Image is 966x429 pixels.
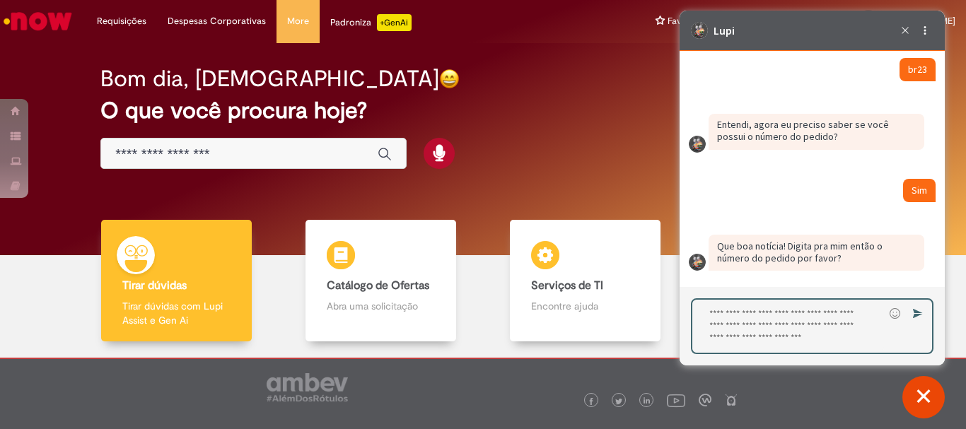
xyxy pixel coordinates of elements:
[668,14,706,28] span: Favoritos
[439,69,460,89] img: happy-face.png
[100,66,439,91] h2: Bom dia, [DEMOGRAPHIC_DATA]
[330,14,412,31] div: Padroniza
[615,398,622,405] img: logo_footer_twitter.png
[644,397,651,406] img: logo_footer_linkedin.png
[327,299,434,313] p: Abra uma solicitação
[1,7,74,35] img: ServiceNow
[531,278,603,293] b: Serviços de TI
[122,299,230,327] p: Tirar dúvidas com Lupi Assist e Gen Ai
[122,278,187,293] b: Tirar dúvidas
[279,220,483,342] a: Catálogo de Ofertas Abra uma solicitação
[483,220,687,342] a: Serviços de TI Encontre ajuda
[287,14,309,28] span: More
[377,14,412,31] p: +GenAi
[97,14,146,28] span: Requisições
[327,278,429,293] b: Catálogo de Ofertas
[74,220,279,342] a: Tirar dúvidas Tirar dúvidas com Lupi Assist e Gen Ai
[168,14,266,28] span: Despesas Corporativas
[588,398,595,405] img: logo_footer_facebook.png
[100,98,866,123] h2: O que você procura hoje?
[680,11,945,365] iframe: Suporte do Bate-Papo
[267,373,348,401] img: logo_footer_ambev_rotulo_gray.png
[531,299,639,313] p: Encontre ajuda
[902,376,945,418] button: Fechar conversa de suporte
[667,391,685,409] img: logo_footer_youtube.png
